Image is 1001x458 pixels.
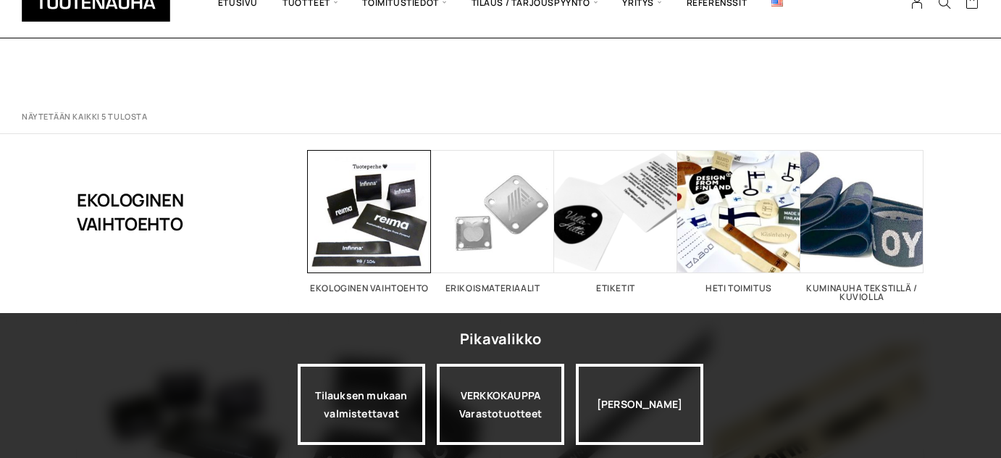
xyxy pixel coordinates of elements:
[431,284,554,293] h2: Erikoismateriaalit
[298,364,425,445] a: Tilauksen mukaan valmistettavat
[308,150,431,293] a: Visit product category Ekologinen vaihtoehto
[800,284,923,301] h2: Kuminauha tekstillä / kuviolla
[576,364,703,445] div: [PERSON_NAME]
[77,150,235,273] h1: Ekologinen vaihtoehto
[22,112,147,122] p: Näytetään kaikki 5 tulosta
[460,326,541,352] div: Pikavalikko
[677,150,800,293] a: Visit product category Heti toimitus
[677,284,800,293] h2: Heti toimitus
[308,284,431,293] h2: Ekologinen vaihtoehto
[437,364,564,445] div: VERKKOKAUPPA Varastotuotteet
[800,150,923,301] a: Visit product category Kuminauha tekstillä / kuviolla
[554,150,677,293] a: Visit product category Etiketit
[437,364,564,445] a: VERKKOKAUPPAVarastotuotteet
[431,150,554,293] a: Visit product category Erikoismateriaalit
[554,284,677,293] h2: Etiketit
